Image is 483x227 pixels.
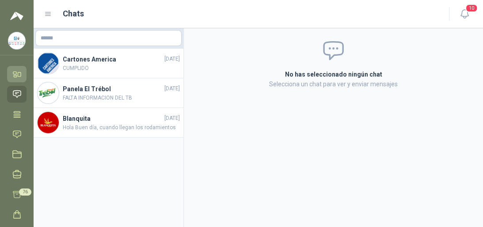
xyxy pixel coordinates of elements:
span: [DATE] [164,55,180,63]
img: Company Logo [38,82,59,104]
span: 10 [465,4,478,12]
h1: Chats [63,8,84,20]
span: FALTA INFORMACION DEL TB [63,94,180,102]
a: Company LogoPanela El Trébol[DATE]FALTA INFORMACION DEL TB [34,78,183,108]
span: [DATE] [164,114,180,123]
a: Company LogoBlanquita[DATE]Hola Buen día, cuando llegan los rodamientos [34,108,183,138]
a: 76 [7,186,27,203]
span: [DATE] [164,85,180,93]
span: Hola Buen día, cuando llegan los rodamientos [63,123,180,132]
img: Company Logo [38,112,59,133]
h2: No has seleccionado ningún chat [194,69,472,79]
span: 76 [19,189,31,196]
img: Company Logo [38,53,59,74]
button: 10 [456,6,472,22]
a: Company LogoCartones America[DATE]CUMPLIDO [34,49,183,78]
img: Logo peakr [10,11,23,21]
span: CUMPLIDO [63,64,180,73]
p: Selecciona un chat para ver y enviar mensajes [194,79,472,89]
h4: Panela El Trébol [63,84,163,94]
h4: Cartones America [63,54,163,64]
h4: Blanquita [63,114,163,123]
img: Company Logo [8,32,25,49]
